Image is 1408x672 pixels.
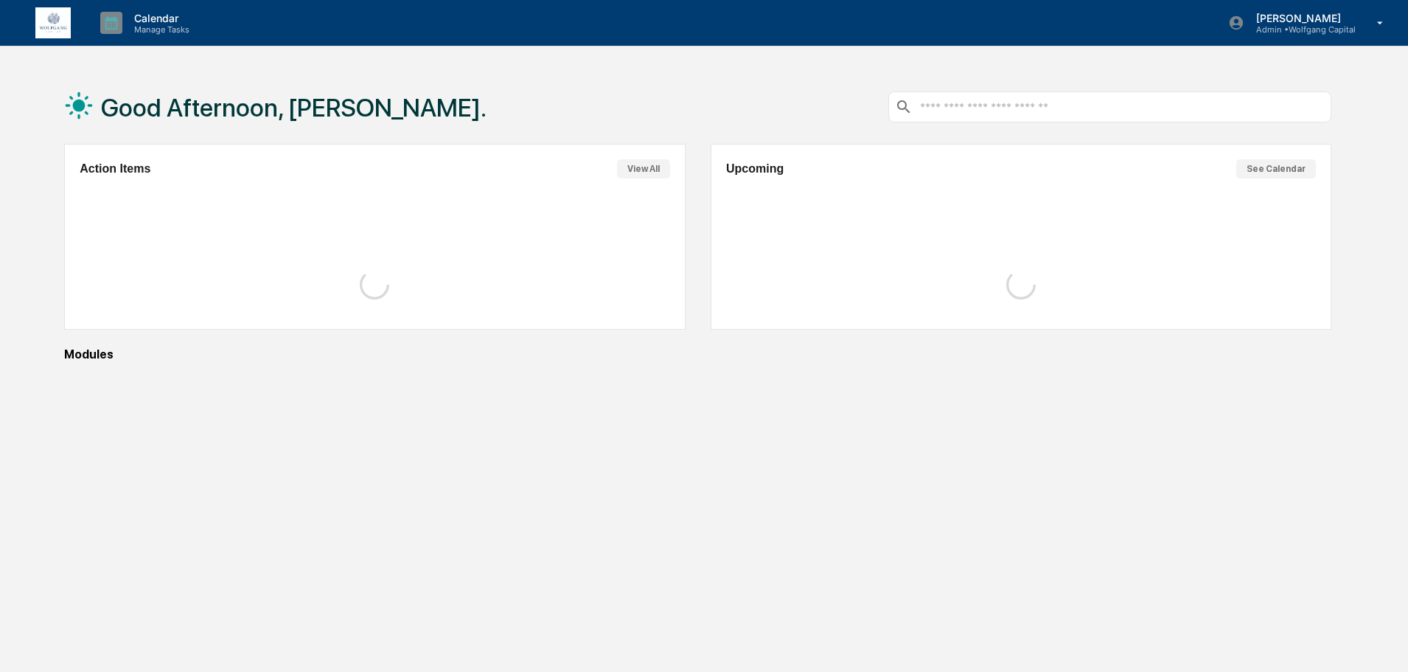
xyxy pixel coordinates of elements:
[1236,159,1316,179] button: See Calendar
[726,162,784,176] h2: Upcoming
[64,347,1331,361] div: Modules
[122,12,197,24] p: Calendar
[1244,24,1356,35] p: Admin • Wolfgang Capital
[101,93,487,122] h1: Good Afternoon, [PERSON_NAME].
[35,7,71,39] img: logo
[122,24,197,35] p: Manage Tasks
[80,162,150,176] h2: Action Items
[1244,12,1356,24] p: [PERSON_NAME]
[617,159,670,179] button: View All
